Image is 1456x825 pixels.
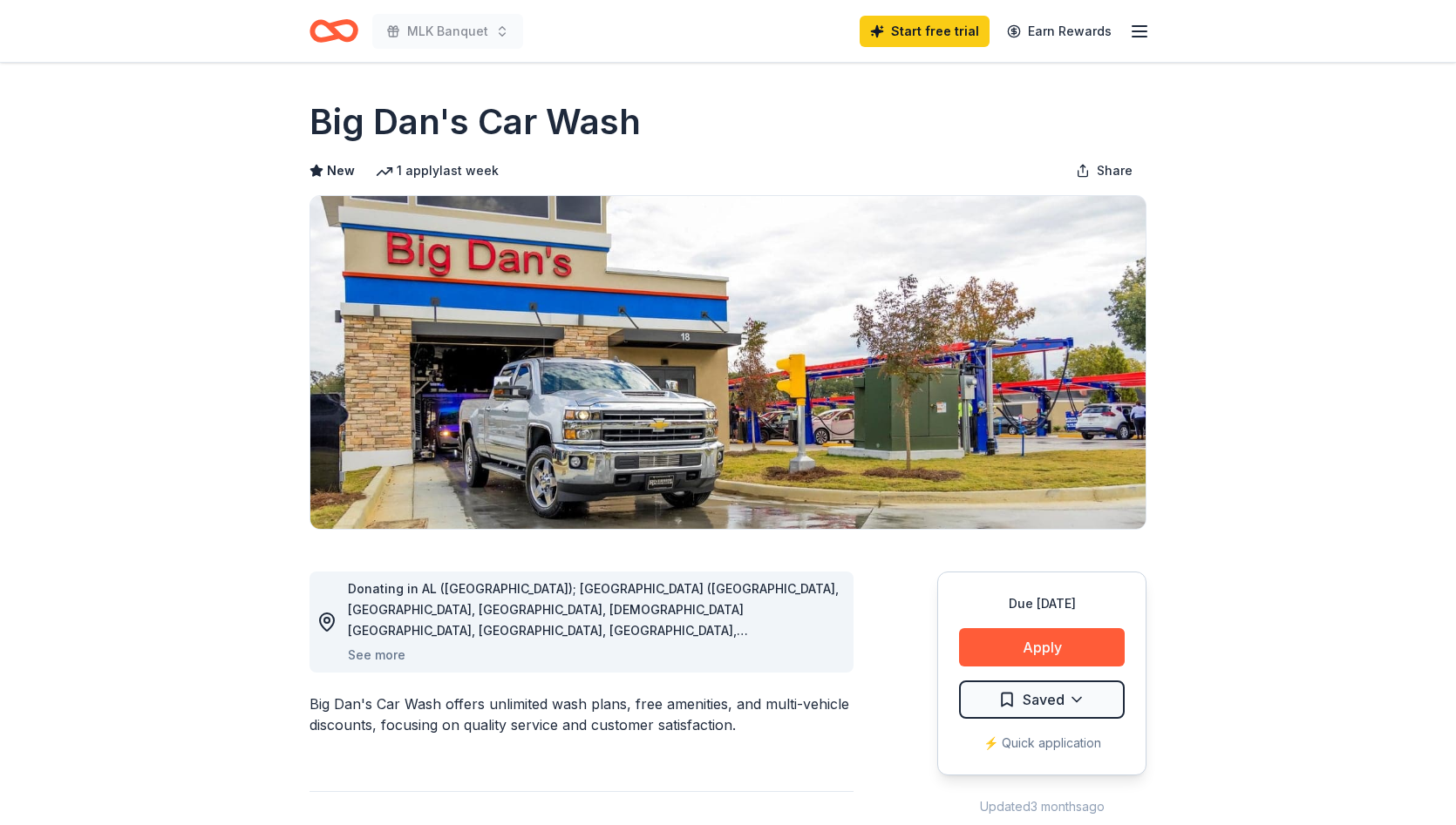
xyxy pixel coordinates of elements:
[997,16,1122,47] a: Earn Rewards
[407,21,488,42] span: MLK Banquet
[310,98,641,146] h1: Big Dan's Car Wash
[937,796,1146,817] div: Updated 3 months ago
[372,14,523,49] button: MLK Banquet
[348,645,405,666] button: See more
[310,196,1146,529] img: Image for Big Dan's Car Wash
[959,733,1125,754] div: ⚡️ Quick application
[1062,153,1146,188] button: Share
[310,10,358,51] a: Home
[1023,688,1065,711] span: Saved
[959,628,1125,666] button: Apply
[959,593,1125,614] div: Due [DATE]
[376,160,499,181] div: 1 apply last week
[860,16,990,47] a: Start free trial
[1097,160,1133,181] span: Share
[310,693,854,735] div: Big Dan's Car Wash offers unlimited wash plans, free amenities, and multi-vehicle discounts, focu...
[327,160,355,181] span: New
[348,581,839,742] span: Donating in AL ([GEOGRAPHIC_DATA]); [GEOGRAPHIC_DATA] ([GEOGRAPHIC_DATA], [GEOGRAPHIC_DATA], [GEO...
[959,680,1125,719] button: Saved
